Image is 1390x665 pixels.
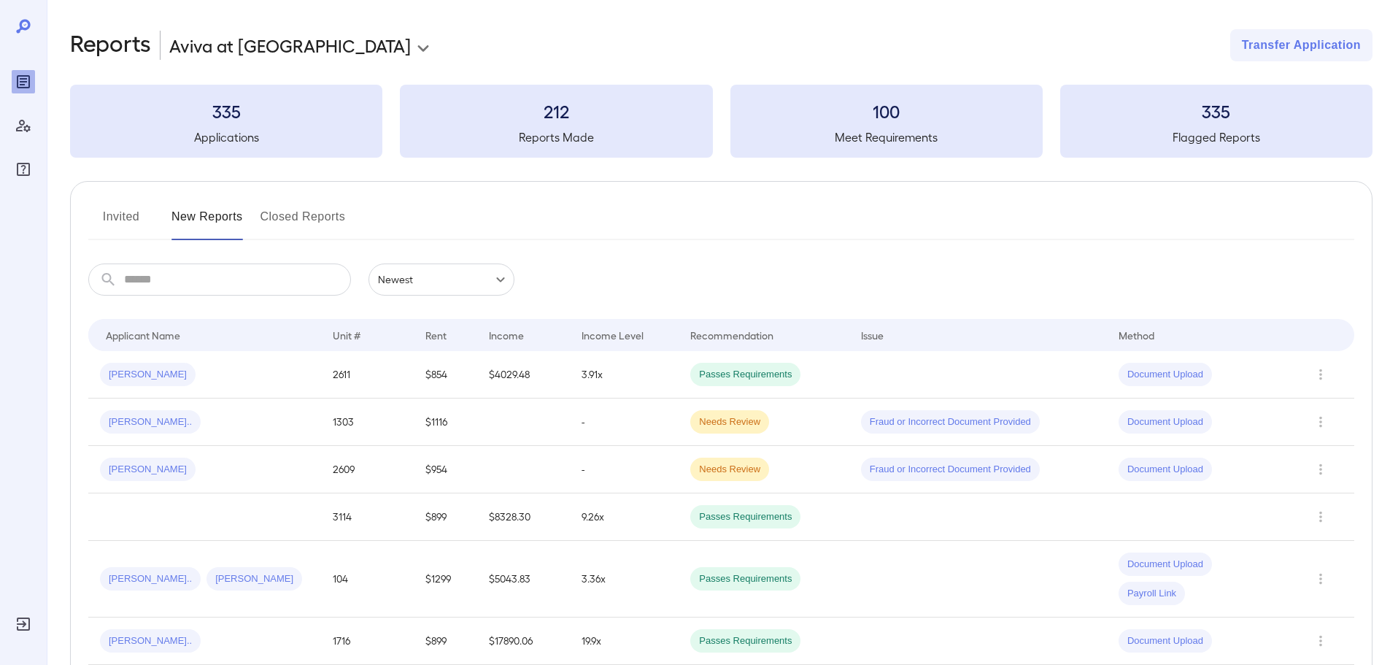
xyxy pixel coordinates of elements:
[489,326,524,344] div: Income
[12,114,35,137] div: Manage Users
[690,415,769,429] span: Needs Review
[260,205,346,240] button: Closed Reports
[88,205,154,240] button: Invited
[570,446,679,493] td: -
[414,399,477,446] td: $1116
[70,29,151,61] h2: Reports
[333,326,360,344] div: Unit #
[730,128,1043,146] h5: Meet Requirements
[400,128,712,146] h5: Reports Made
[321,351,414,399] td: 2611
[570,351,679,399] td: 3.91x
[690,510,800,524] span: Passes Requirements
[477,618,570,665] td: $17890.06
[690,326,773,344] div: Recommendation
[414,351,477,399] td: $854
[321,541,414,618] td: 104
[1119,463,1212,477] span: Document Upload
[690,368,800,382] span: Passes Requirements
[425,326,449,344] div: Rent
[100,572,201,586] span: [PERSON_NAME]..
[690,572,800,586] span: Passes Requirements
[1119,587,1185,601] span: Payroll Link
[100,368,196,382] span: [PERSON_NAME]
[12,612,35,636] div: Log Out
[400,99,712,123] h3: 212
[12,158,35,181] div: FAQ
[1309,363,1332,386] button: Row Actions
[477,351,570,399] td: $4029.48
[1230,29,1372,61] button: Transfer Application
[570,618,679,665] td: 19.9x
[70,85,1372,158] summary: 335Applications212Reports Made100Meet Requirements335Flagged Reports
[690,463,769,477] span: Needs Review
[1119,634,1212,648] span: Document Upload
[321,618,414,665] td: 1716
[206,572,302,586] span: [PERSON_NAME]
[171,205,243,240] button: New Reports
[321,446,414,493] td: 2609
[1309,629,1332,653] button: Row Actions
[368,264,514,296] div: Newest
[321,399,414,446] td: 1303
[477,493,570,541] td: $8328.30
[1119,415,1212,429] span: Document Upload
[1060,128,1372,146] h5: Flagged Reports
[570,493,679,541] td: 9.26x
[1119,368,1212,382] span: Document Upload
[106,326,180,344] div: Applicant Name
[70,99,382,123] h3: 335
[1309,505,1332,528] button: Row Actions
[861,415,1040,429] span: Fraud or Incorrect Document Provided
[169,34,411,57] p: Aviva at [GEOGRAPHIC_DATA]
[100,463,196,477] span: [PERSON_NAME]
[414,541,477,618] td: $1299
[1309,567,1332,591] button: Row Actions
[1309,458,1332,481] button: Row Actions
[861,463,1040,477] span: Fraud or Incorrect Document Provided
[12,70,35,93] div: Reports
[861,326,884,344] div: Issue
[414,446,477,493] td: $954
[414,493,477,541] td: $899
[1309,410,1332,434] button: Row Actions
[100,634,201,648] span: [PERSON_NAME]..
[70,128,382,146] h5: Applications
[690,634,800,648] span: Passes Requirements
[570,399,679,446] td: -
[730,99,1043,123] h3: 100
[321,493,414,541] td: 3114
[1060,99,1372,123] h3: 335
[1119,558,1212,572] span: Document Upload
[414,618,477,665] td: $899
[582,326,644,344] div: Income Level
[570,541,679,618] td: 3.36x
[100,415,201,429] span: [PERSON_NAME]..
[1119,326,1154,344] div: Method
[477,541,570,618] td: $5043.83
